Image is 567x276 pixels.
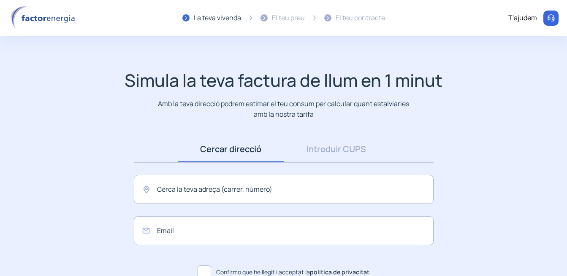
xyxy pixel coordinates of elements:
[547,14,555,22] img: llamar
[272,13,305,24] div: El teu preu
[8,6,80,30] img: logo factor
[284,136,389,162] a: Introduir CUPS
[156,99,411,119] p: Amb la teva direcció podrem estimar el teu consum per calcular quant estalviaries amb la nostra t...
[508,13,537,24] div: T'ajudem
[310,268,369,276] a: política de privacitat
[336,13,385,24] div: El teu contracte
[194,13,241,24] div: La teva vivenda
[178,136,284,162] a: Cercar direcció
[125,70,442,91] h1: Simula la teva factura de llum en 1 minut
